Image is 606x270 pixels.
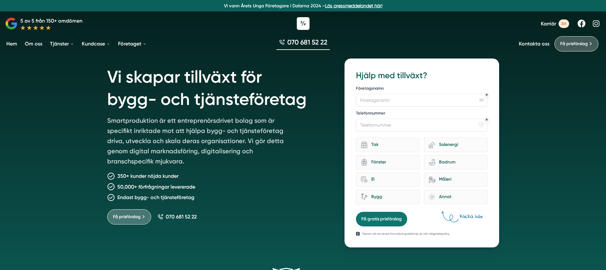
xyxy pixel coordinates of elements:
span: Få prisförslag [560,40,588,47]
a: 070 681 52 22 [276,38,330,50]
label: Företagsnamn [356,86,487,93]
span: Få prisförslag [113,213,141,220]
h3: Hjälp med tillväxt? [356,70,487,81]
span: 070 681 52 22 [287,38,327,47]
p: 350+ kunder nöjda kunder [117,172,178,180]
a: Läs pressmeddelandet här! [325,3,382,8]
button: Få gratis prisförslag [356,212,407,226]
a: Få prisförslag [554,36,598,52]
p: Smartproduktion är ett entreprenörsdrivet bolag som är specifikt inriktade mot att hjälpa bygg- o... [107,115,290,169]
a: Företaget [117,36,148,52]
a: Hem [5,36,18,52]
p: 5 av 5 från 150+ omdömen [20,17,82,25]
input: Företagsnamn [356,94,487,107]
p: Vi vann Årets Unga Företagare i Dalarna 2024 – [3,3,603,9]
a: 070 681 52 22 [157,214,197,220]
span: Karriär [541,21,556,27]
div: Obligatoriskt [485,93,488,96]
a: Tjänster [49,36,75,52]
p: Genom att använda formuläret godkänner du vår integritetspolicy. [362,232,450,236]
div: Obligatoriskt [485,118,488,121]
a: Kundcase [80,36,112,52]
span: 070 681 52 22 [166,214,197,220]
a: Kontakta oss [519,41,549,47]
a: Om oss [24,36,44,52]
label: Telefonnummer [356,110,487,117]
a: Karriär 2st [541,19,569,28]
h1: Vi skapar tillväxt för bygg- och tjänsteföretag [107,59,330,115]
p: Endast bygg- och tjänsteföretag [117,193,194,201]
p: 50,000+ förfrågningar levererade [117,183,195,191]
input: Telefonnummer [356,119,487,131]
span: 2st [559,19,569,28]
a: Få prisförslag [107,209,151,225]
